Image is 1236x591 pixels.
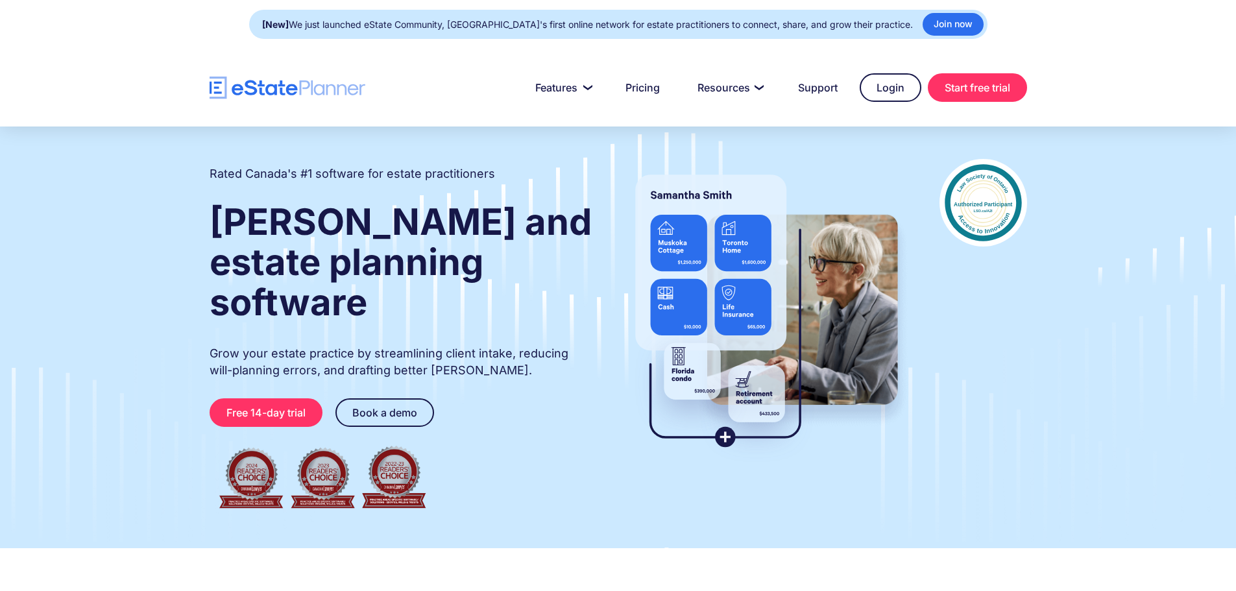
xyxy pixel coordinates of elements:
[682,75,776,101] a: Resources
[620,159,914,464] img: estate planner showing wills to their clients, using eState Planner, a leading estate planning so...
[520,75,603,101] a: Features
[210,345,594,379] p: Grow your estate practice by streamlining client intake, reducing will-planning errors, and draft...
[335,398,434,427] a: Book a demo
[262,16,913,34] div: We just launched eState Community, [GEOGRAPHIC_DATA]'s first online network for estate practition...
[610,75,675,101] a: Pricing
[928,73,1027,102] a: Start free trial
[210,398,322,427] a: Free 14-day trial
[262,19,289,30] strong: [New]
[210,77,365,99] a: home
[923,13,984,36] a: Join now
[210,165,495,182] h2: Rated Canada's #1 software for estate practitioners
[860,73,921,102] a: Login
[782,75,853,101] a: Support
[210,200,592,324] strong: [PERSON_NAME] and estate planning software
